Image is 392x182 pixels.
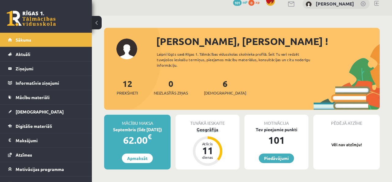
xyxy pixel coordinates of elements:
div: Septembris (līdz [DATE]) [104,126,171,133]
span: Atzīmes [16,152,32,158]
div: 62.00 [104,133,171,147]
a: Ģeogrāfija Atlicis 11 dienas [175,126,239,167]
a: Ziņojumi [8,61,84,76]
a: Sākums [8,33,84,47]
span: Sākums [16,37,31,43]
div: Tuvākā ieskaite [175,115,239,126]
div: dienas [198,155,217,159]
div: [PERSON_NAME], [PERSON_NAME] ! [156,34,380,49]
a: Digitālie materiāli [8,119,84,133]
span: Priekšmeti [117,90,138,96]
a: Informatīvie ziņojumi [8,76,84,90]
span: Mācību materiāli [16,95,50,100]
img: Jegors Rogoļevs [306,1,312,7]
a: Maksājumi [8,133,84,147]
div: Atlicis [198,142,217,146]
a: 0Neizlasītās ziņas [154,78,188,96]
a: 6[DEMOGRAPHIC_DATA] [204,78,246,96]
div: Motivācija [244,115,308,126]
span: [DEMOGRAPHIC_DATA] [204,90,246,96]
a: 12Priekšmeti [117,78,138,96]
div: Mācību maksa [104,115,171,126]
legend: Ziņojumi [16,61,84,76]
p: Vēl nav atzīmju! [316,142,377,148]
span: Digitālie materiāli [16,123,52,129]
span: Neizlasītās ziņas [154,90,188,96]
legend: Informatīvie ziņojumi [16,76,84,90]
a: Motivācijas programma [8,162,84,176]
a: [DEMOGRAPHIC_DATA] [8,105,84,119]
span: [DEMOGRAPHIC_DATA] [16,109,64,114]
div: 101 [244,133,308,147]
a: Mācību materiāli [8,90,84,104]
span: € [148,132,152,141]
div: Pēdējā atzīme [313,115,380,126]
a: Piedāvājumi [259,154,294,163]
legend: Maksājumi [16,133,84,147]
div: Ģeogrāfija [175,126,239,133]
span: Motivācijas programma [16,166,64,172]
a: Apmaksāt [122,154,153,163]
div: Tev pieejamie punkti [244,126,308,133]
a: [PERSON_NAME] [316,1,354,7]
div: Laipni lūgts savā Rīgas 1. Tālmācības vidusskolas skolnieka profilā. Šeit Tu vari redzēt tuvojošo... [157,51,322,68]
a: Aktuāli [8,47,84,61]
a: Atzīmes [8,148,84,162]
div: 11 [198,146,217,155]
a: Rīgas 1. Tālmācības vidusskola [7,11,56,26]
span: Aktuāli [16,51,30,57]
